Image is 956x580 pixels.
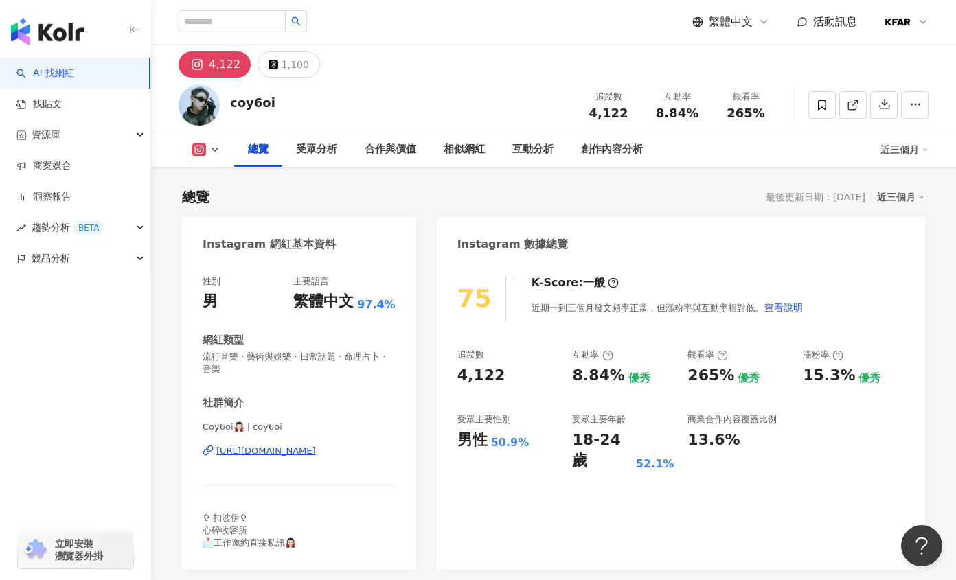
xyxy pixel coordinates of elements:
div: 8.84% [572,365,624,386]
a: 找貼文 [16,97,62,111]
div: 75 [457,284,492,312]
div: 52.1% [636,456,674,472]
div: 265% [687,365,734,386]
div: 最後更新日期：[DATE] [766,192,865,202]
span: 競品分析 [32,243,70,274]
div: 相似網紅 [444,141,485,158]
a: 商案媒合 [16,159,71,173]
span: 查看說明 [764,302,803,313]
div: 合作與價值 [365,141,416,158]
span: 活動訊息 [813,15,857,28]
div: 15.3% [803,365,855,386]
div: 追蹤數 [582,90,635,104]
span: 繁體中文 [709,14,753,30]
div: 男 [203,291,218,312]
div: Instagram 數據總覽 [457,237,569,252]
button: 4,122 [179,51,251,78]
div: coy6oi [230,94,275,111]
span: 趨勢分析 [32,212,104,243]
div: 一般 [583,275,605,290]
span: 97.4% [357,297,396,312]
div: 網紅類型 [203,333,244,347]
span: 265% [727,106,765,120]
div: 受眾主要年齡 [572,413,626,426]
span: 資源庫 [32,119,60,150]
div: 性別 [203,275,220,288]
div: 受眾主要性別 [457,413,511,426]
div: 50.9% [491,435,530,450]
div: 創作內容分析 [581,141,643,158]
div: Instagram 網紅基本資料 [203,237,336,252]
div: [URL][DOMAIN_NAME] [216,445,316,457]
div: 總覽 [248,141,269,158]
div: BETA [73,221,104,235]
div: 漲粉率 [803,349,843,361]
span: Coy6oi🧛🏻 | coy6oi [203,421,396,433]
iframe: Help Scout Beacon - Open [901,525,942,566]
div: 13.6% [687,430,740,451]
a: searchAI 找網紅 [16,67,74,80]
div: 近期一到三個月發文頻率正常，但漲粉率與互動率相對低。 [532,294,804,321]
div: 互動率 [651,90,703,104]
div: 主要語言 [293,275,329,288]
div: 商業合作內容覆蓋比例 [687,413,777,426]
div: 受眾分析 [296,141,337,158]
button: 查看說明 [764,294,804,321]
img: KOL Avatar [179,84,220,126]
div: 觀看率 [687,349,728,361]
a: [URL][DOMAIN_NAME] [203,445,396,457]
div: 繁體中文 [293,291,354,312]
div: 男性 [457,430,488,451]
span: rise [16,223,26,233]
a: 洞察報告 [16,190,71,204]
div: 觀看率 [720,90,772,104]
div: 社群簡介 [203,396,244,410]
span: 流行音樂 · 藝術與娛樂 · 日常話題 · 命理占卜 · 音樂 [203,351,396,375]
div: 近三個月 [880,139,929,161]
span: ✞ 扣波伊✞ 心碎收容所 📩工作邀約直接私訊🧛🏻 [203,513,296,548]
img: chrome extension [22,539,49,561]
div: 18-24 歲 [572,430,632,472]
span: 立即安裝 瀏覽器外掛 [55,537,103,562]
span: 8.84% [656,106,698,120]
button: 1,100 [258,51,320,78]
a: chrome extension立即安裝 瀏覽器外掛 [18,531,133,568]
div: 近三個月 [877,188,925,206]
div: 優秀 [858,371,880,386]
div: 4,122 [457,365,505,386]
div: K-Score : [532,275,619,290]
img: KKFARM-logo-black.png [885,9,911,35]
div: 互動分析 [512,141,554,158]
div: 1,100 [282,55,309,74]
img: logo [11,18,84,45]
div: 追蹤數 [457,349,484,361]
div: 總覽 [182,187,209,207]
span: search [291,16,301,26]
div: 互動率 [572,349,613,361]
div: 4,122 [209,55,240,74]
span: 4,122 [589,106,628,120]
div: 優秀 [628,371,650,386]
div: 優秀 [738,371,760,386]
